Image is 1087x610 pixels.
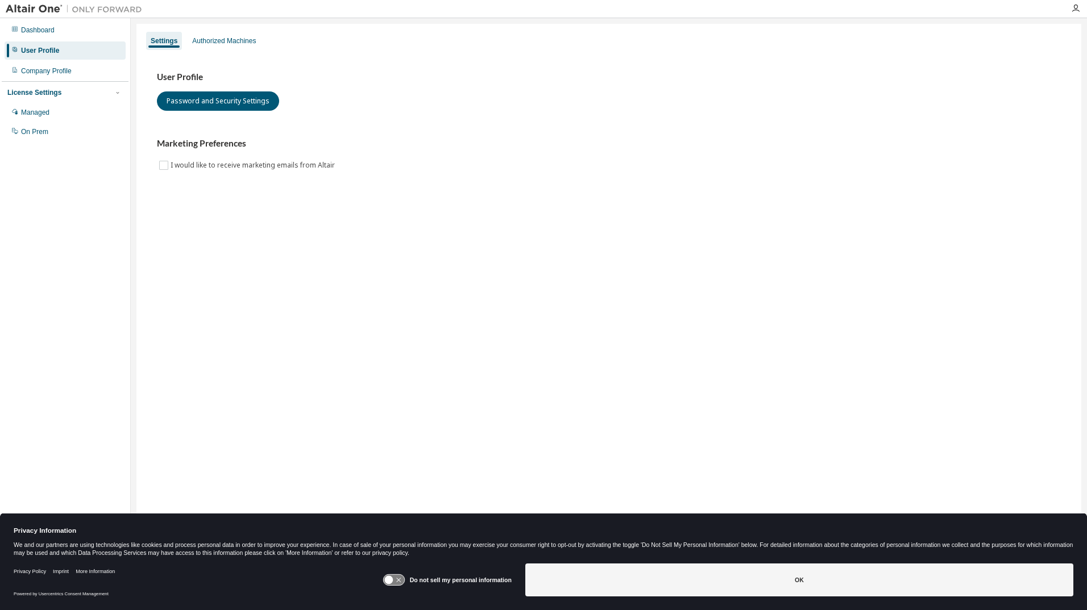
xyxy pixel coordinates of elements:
div: User Profile [21,46,59,55]
div: Company Profile [21,66,72,76]
div: Dashboard [21,26,55,35]
h3: Marketing Preferences [157,138,1061,149]
h3: User Profile [157,72,1061,83]
div: Settings [151,36,177,45]
div: Authorized Machines [192,36,256,45]
img: Altair One [6,3,148,15]
button: Password and Security Settings [157,91,279,111]
div: On Prem [21,127,48,136]
div: License Settings [7,88,61,97]
div: Managed [21,108,49,117]
label: I would like to receive marketing emails from Altair [171,158,337,172]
